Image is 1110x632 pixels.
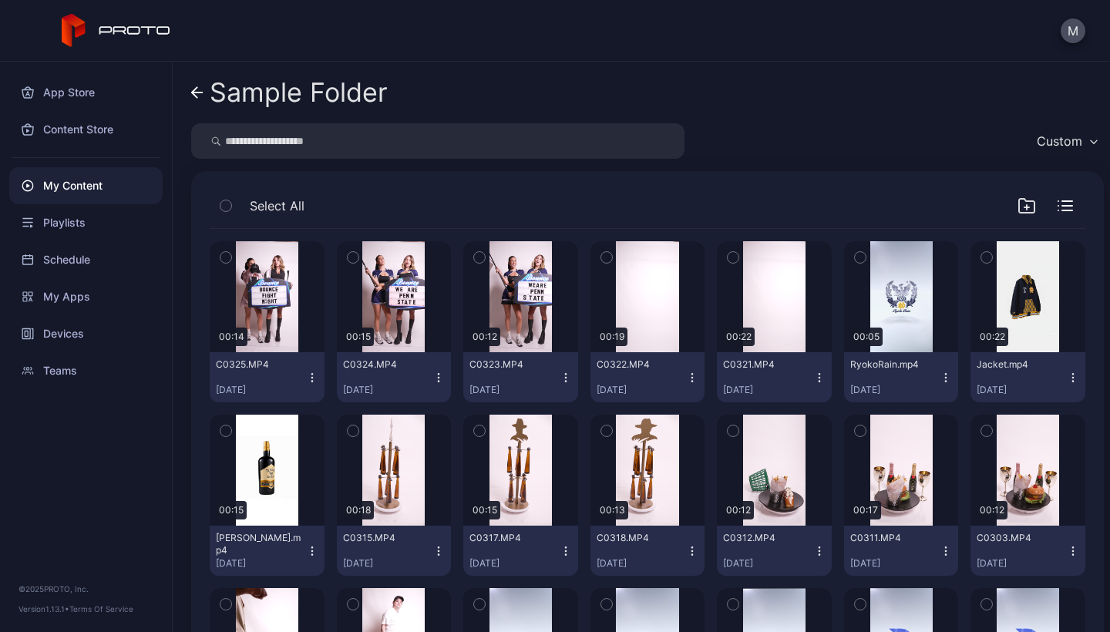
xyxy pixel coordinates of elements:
div: RyokoRain.mp4 [850,358,935,371]
div: [DATE] [216,557,306,570]
span: Version 1.13.1 • [18,604,69,614]
div: [DATE] [850,557,940,570]
div: [DATE] [977,384,1067,396]
div: [DATE] [343,557,433,570]
button: M [1061,18,1085,43]
button: C0321.MP4[DATE] [717,352,832,402]
div: [DATE] [723,384,813,396]
div: [DATE] [597,557,687,570]
button: C0311.MP4[DATE] [844,526,959,576]
button: C0323.MP4[DATE] [463,352,578,402]
div: [DATE] [469,557,560,570]
button: C0318.MP4[DATE] [590,526,705,576]
div: Custom [1037,133,1082,149]
button: Custom [1029,123,1104,159]
div: C0325.MP4 [216,358,301,371]
div: [DATE] [216,384,306,396]
span: Select All [250,197,304,215]
div: Sample Folder [210,78,388,107]
div: C0315.MP4 [343,532,428,544]
div: C0303.MP4 [977,532,1061,544]
div: C0311.MP4 [850,532,935,544]
button: RyokoRain.mp4[DATE] [844,352,959,402]
div: [DATE] [469,384,560,396]
button: C0315.MP4[DATE] [337,526,452,576]
button: [PERSON_NAME].mp4[DATE] [210,526,325,576]
div: Jacket.mp4 [977,358,1061,371]
div: [DATE] [597,384,687,396]
a: App Store [9,74,163,111]
button: C0312.MP4[DATE] [717,526,832,576]
div: C0323.MP4 [469,358,554,371]
a: Playlists [9,204,163,241]
div: C0322.MP4 [597,358,681,371]
div: © 2025 PROTO, Inc. [18,583,153,595]
div: C0312.MP4 [723,532,808,544]
div: [DATE] [850,384,940,396]
div: C0317.MP4 [469,532,554,544]
a: Sample Folder [191,74,388,111]
a: My Apps [9,278,163,315]
div: [DATE] [723,557,813,570]
a: Terms Of Service [69,604,133,614]
a: Devices [9,315,163,352]
div: [DATE] [977,557,1067,570]
a: Content Store [9,111,163,148]
a: Teams [9,352,163,389]
div: C0324.MP4 [343,358,428,371]
button: Jacket.mp4[DATE] [970,352,1085,402]
button: C0322.MP4[DATE] [590,352,705,402]
button: C0325.MP4[DATE] [210,352,325,402]
div: C0321.MP4 [723,358,808,371]
button: C0303.MP4[DATE] [970,526,1085,576]
div: [DATE] [343,384,433,396]
div: Teeling.mp4 [216,532,301,556]
a: My Content [9,167,163,204]
button: C0317.MP4[DATE] [463,526,578,576]
button: C0324.MP4[DATE] [337,352,452,402]
a: Schedule [9,241,163,278]
div: C0318.MP4 [597,532,681,544]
